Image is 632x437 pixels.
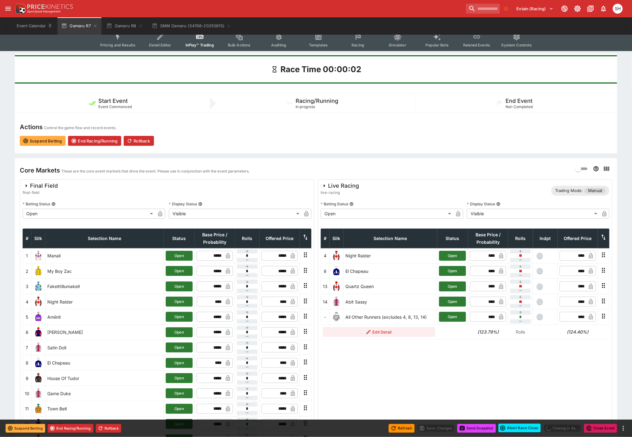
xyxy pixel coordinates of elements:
td: 4 [321,248,330,263]
button: Notifications [598,3,609,14]
button: Open [166,282,193,291]
div: Open [321,209,453,219]
span: Pricing and Results [100,43,135,47]
span: Racing [352,43,364,47]
img: runner 6 [33,327,43,337]
td: Game Duke [45,386,164,401]
td: 9 [23,370,32,386]
button: Open [439,312,466,322]
h6: (124.40%) [560,329,596,335]
button: Send Snapshot [457,424,496,433]
td: 10 [23,386,32,401]
td: [PERSON_NAME] [45,325,164,340]
span: Related Events [463,43,490,47]
span: Event Commenced [99,104,132,109]
h4: Actions [20,123,43,131]
span: Popular Bets [425,43,449,47]
button: Open [166,404,193,414]
button: Refresh [389,424,415,433]
span: System Controls [502,43,532,47]
button: Rollback [96,424,121,433]
td: 12 [23,416,32,431]
img: Sportsbook Management [27,10,61,13]
td: Fakeittillumakeit [45,279,164,294]
span: Manual [584,188,606,194]
p: Display Status [467,201,495,207]
th: Base Price / Probability [468,229,508,248]
th: Offered Price [558,229,598,248]
div: Visible [169,209,301,219]
th: Rolls [508,229,533,248]
th: Silk [32,229,45,248]
td: 11 [23,401,32,416]
button: Connected to PK [559,3,570,14]
button: Display Status [496,202,501,206]
td: 2 [23,264,32,279]
img: runner 8 [33,358,43,368]
span: final-field [23,190,58,196]
button: Suspend Betting [20,136,66,146]
div: split button [498,424,541,432]
button: Open [166,251,193,261]
th: Offered Price [260,229,300,248]
img: blank-silk.png [331,312,341,322]
h4: Core Markets [20,166,60,174]
span: Simulator [389,43,406,47]
button: Open [166,312,193,322]
span: Detail Editor [149,43,171,47]
button: Open [166,266,193,276]
img: PriceKinetics Logo [14,2,26,15]
img: runner 9 [33,373,43,383]
td: Manali [45,248,164,263]
button: Betting Status [51,202,56,206]
td: House Of Tudor [45,370,164,386]
span: Bulk Actions [228,43,251,47]
button: End Racing/Running [48,424,93,433]
div: Open [23,209,155,219]
td: 14 [321,294,330,309]
td: 4 [23,294,32,309]
td: Amiinit [45,309,164,325]
td: 8 [321,264,330,279]
button: Open [166,388,193,398]
button: Betting Status [349,202,354,206]
button: Rollback [124,136,154,146]
td: 5 [23,309,32,325]
th: Base Price / Probability [195,229,235,248]
button: Open [166,373,193,383]
button: Open [439,266,466,276]
button: Open [166,327,193,337]
td: Quartz Queen [344,279,437,294]
td: My Boy Zac [45,264,164,279]
td: Satin Doll [45,340,164,355]
img: runner 4 [33,297,43,307]
h5: Start Event [99,97,128,104]
td: 8 [23,355,32,370]
button: Scott Hunt [611,2,625,15]
img: runner 3 [33,282,43,291]
button: Open [439,282,466,291]
button: open drawer [2,3,14,14]
img: runner 11 [33,404,43,414]
button: Open [166,419,193,429]
td: Night Raider [45,294,164,309]
td: El Chapeau [45,355,164,370]
td: Kaiseda [45,416,164,431]
button: Open [166,297,193,307]
th: # [23,229,32,248]
img: runner 10 [33,388,43,398]
button: Documentation [585,3,596,14]
button: Open [439,297,466,307]
td: 7 [23,340,32,355]
p: Display Status [169,201,197,207]
img: runner 1 [33,251,43,261]
div: Live Racing [321,182,359,190]
th: Independent [533,229,558,248]
img: runner 8 [331,266,341,276]
td: Night Raider [344,248,437,263]
button: Display Status [198,202,203,206]
span: InPlay™ Trading [186,43,214,47]
td: Town Belt [45,401,164,416]
button: Open [439,251,466,261]
div: Visible [467,209,600,219]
